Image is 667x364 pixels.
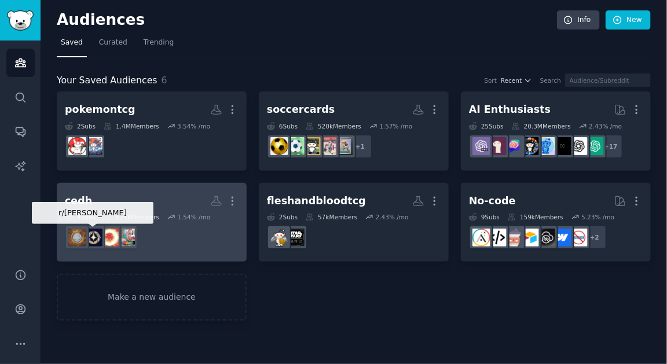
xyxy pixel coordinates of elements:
[379,122,412,130] div: 1.57 % /mo
[489,229,507,247] img: NoCodeMovement
[7,10,34,31] img: GummySearch logo
[65,194,92,208] div: cedh
[101,229,119,247] img: EDH
[65,122,96,130] div: 2 Sub s
[104,213,159,221] div: 621k Members
[270,137,288,155] img: soccercards
[348,134,372,159] div: + 1
[489,137,507,155] img: LocalLLaMA
[177,122,210,130] div: 3.54 % /mo
[335,137,353,155] img: footballcards
[65,102,135,117] div: pokemontcg
[599,134,623,159] div: + 17
[303,137,321,155] img: baseballcards
[65,213,96,221] div: 4 Sub s
[287,137,305,155] img: soccercard
[117,229,135,247] img: OnePieceTCG
[521,137,539,155] img: aiArt
[469,102,551,117] div: AI Enthusiasts
[469,213,500,221] div: 9 Sub s
[270,229,288,247] img: FleshandBloodTCG
[57,11,557,30] h2: Audiences
[505,229,523,247] img: nocodelowcode
[501,76,522,84] span: Recent
[57,73,157,88] span: Your Saved Audiences
[485,76,497,84] div: Sort
[306,213,357,221] div: 57k Members
[259,91,449,171] a: soccercards6Subs520kMembers1.57% /mo+1footballcardshockeycardsbaseballcardssoccercardsoccercards
[376,213,409,221] div: 2.43 % /mo
[537,137,555,155] img: artificial
[508,213,563,221] div: 159k Members
[469,194,516,208] div: No-code
[68,229,86,247] img: CompetitiveEDH
[469,122,504,130] div: 25 Sub s
[582,225,607,249] div: + 2
[606,10,651,30] a: New
[537,229,555,247] img: NoCodeSaaS
[267,194,366,208] div: fleshandbloodtcg
[554,229,571,247] img: webflow
[95,34,131,57] a: Curated
[162,75,167,86] span: 6
[259,183,449,262] a: fleshandbloodtcg2Subs57kMembers2.43% /mostarwarsunlimitedFleshandBloodTCG
[85,229,102,247] img: Lorcana
[177,213,210,221] div: 1.54 % /mo
[267,213,298,221] div: 2 Sub s
[589,122,622,130] div: 2.43 % /mo
[461,91,651,171] a: AI Enthusiasts25Subs20.3MMembers2.43% /mo+17ChatGPTOpenAIArtificialInteligenceartificialaiArtChat...
[319,137,337,155] img: hockeycards
[540,76,561,84] div: Search
[57,34,87,57] a: Saved
[557,10,600,30] a: Info
[565,73,651,87] input: Audience/Subreddit
[472,137,490,155] img: ChatGPTPro
[267,102,335,117] div: soccercards
[521,229,539,247] img: Airtable
[140,34,178,57] a: Trending
[581,213,614,221] div: 5.23 % /mo
[85,137,102,155] img: AI_Agents
[57,183,247,262] a: cedh4Subs621kMembers1.54% /mor/[PERSON_NAME]OnePieceTCGEDHLorcanaCompetitiveEDH
[505,137,523,155] img: ChatGPTPromptGenius
[461,183,651,262] a: No-code9Subs159kMembers5.23% /mo+2nocodewebflowNoCodeSaaSAirtablenocodelowcodeNoCodeMovementAdalo
[586,137,604,155] img: ChatGPT
[287,229,305,247] img: starwarsunlimited
[512,122,571,130] div: 20.3M Members
[306,122,361,130] div: 520k Members
[61,38,83,48] span: Saved
[267,122,298,130] div: 6 Sub s
[554,137,571,155] img: ArtificialInteligence
[144,38,174,48] span: Trending
[501,76,532,84] button: Recent
[99,38,127,48] span: Curated
[57,274,247,321] a: Make a new audience
[472,229,490,247] img: Adalo
[57,91,247,171] a: pokemontcg2Subs1.4MMembers3.54% /moAI_AgentsPokemonTCG
[570,137,588,155] img: OpenAI
[68,137,86,155] img: PokemonTCG
[570,229,588,247] img: nocode
[104,122,159,130] div: 1.4M Members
